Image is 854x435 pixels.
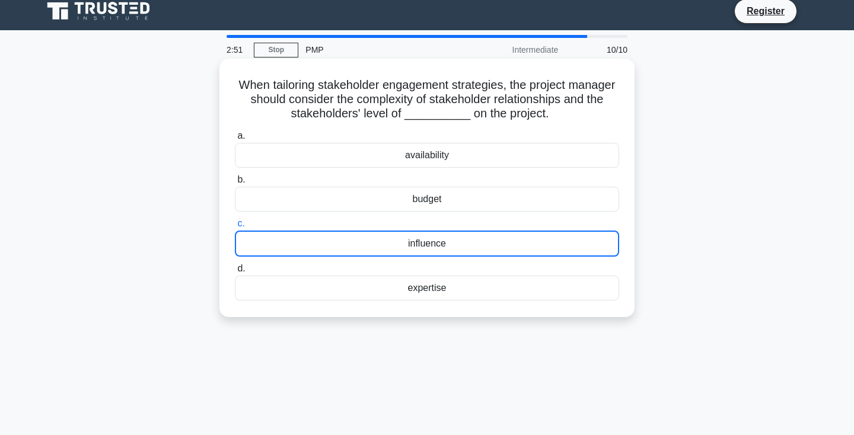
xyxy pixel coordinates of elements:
[740,4,792,18] a: Register
[461,38,565,62] div: Intermediate
[235,231,619,257] div: influence
[298,38,461,62] div: PMP
[235,187,619,212] div: budget
[237,174,245,184] span: b.
[565,38,635,62] div: 10/10
[237,218,244,228] span: c.
[234,78,620,121] h5: When tailoring stakeholder engagement strategies, the project manager should consider the complex...
[235,276,619,300] div: expertise
[235,143,619,168] div: availability
[237,263,245,273] span: d.
[237,130,245,140] span: a.
[254,43,298,57] a: Stop
[219,38,254,62] div: 2:51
